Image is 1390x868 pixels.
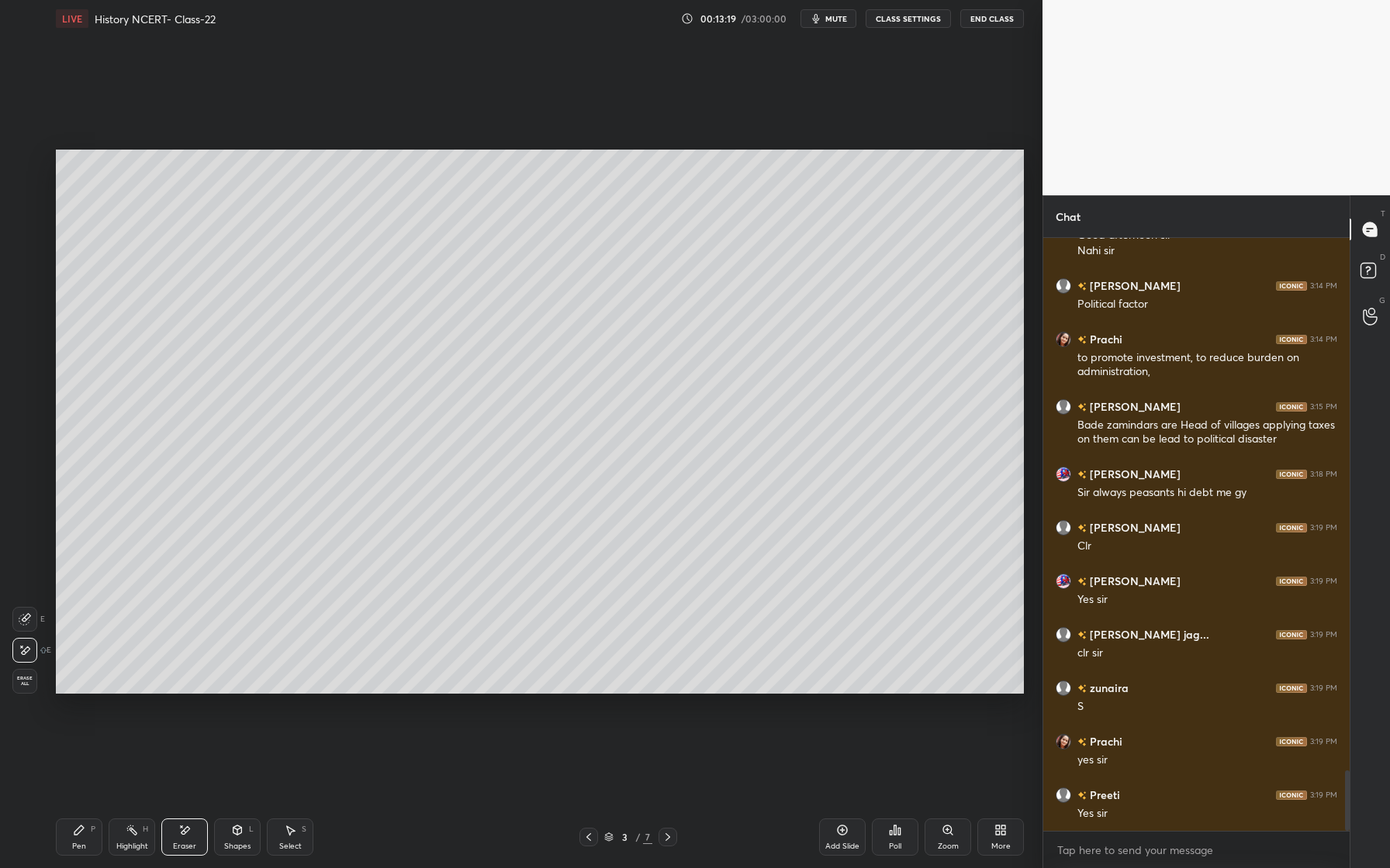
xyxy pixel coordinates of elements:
[1077,470,1087,479] img: no-rating-badge.077c3623.svg
[1077,753,1337,768] div: yes sir
[1077,631,1087,639] img: no-rating-badge.077c3623.svg
[1310,470,1337,479] div: 3:18 PM
[1077,243,1337,259] div: Nahi sir
[1276,737,1307,746] img: iconic-dark.1390631f.png
[91,825,95,833] div: P
[1077,282,1087,291] img: no-rating-badge.077c3623.svg
[12,607,45,632] div: E
[279,842,302,850] div: Select
[1077,350,1337,380] div: to promote investment, to reduce burden on administration,
[991,842,1011,850] div: More
[1077,738,1087,746] img: no-rating-badge.077c3623.svg
[224,842,251,850] div: Shapes
[1056,399,1071,415] img: default.png
[1077,418,1337,447] div: Bade zamindars are Head of villages applying taxes on them can be lead to political disaster
[825,842,859,850] div: Add Slide
[1276,402,1307,412] img: iconic-dark.1390631f.png
[56,9,88,28] div: LIVE
[1380,251,1385,263] p: D
[1310,737,1337,746] div: 3:19 PM
[825,13,847,24] span: mute
[1087,573,1181,589] h6: [PERSON_NAME]
[1276,281,1307,291] img: iconic-dark.1390631f.png
[1310,335,1337,344] div: 3:14 PM
[72,842,86,850] div: Pen
[1056,520,1071,536] img: default.png
[1056,332,1071,347] img: d489c4b7127b407f8a3e39f43be22fec.png
[1077,539,1337,554] div: Clr
[1077,524,1087,532] img: no-rating-badge.077c3623.svg
[143,825,148,833] div: H
[1077,684,1087,693] img: no-rating-badge.077c3623.svg
[1087,398,1181,415] h6: [PERSON_NAME]
[938,842,959,850] div: Zoom
[1077,577,1087,586] img: no-rating-badge.077c3623.svg
[1310,281,1337,291] div: 3:14 PM
[800,9,856,28] button: mute
[13,676,36,687] span: Erase all
[1276,630,1307,639] img: iconic-dark.1390631f.png
[249,825,254,833] div: L
[1077,806,1337,821] div: Yes sir
[617,832,632,842] div: 3
[1077,791,1087,800] img: no-rating-badge.077c3623.svg
[1310,790,1337,800] div: 3:19 PM
[1381,208,1385,219] p: T
[643,830,652,844] div: 7
[1056,627,1071,642] img: default.png
[889,842,901,850] div: Poll
[1043,196,1093,237] p: Chat
[1310,577,1337,586] div: 3:19 PM
[960,9,1024,28] button: End Class
[1077,336,1087,344] img: no-rating-badge.077c3623.svg
[1077,699,1337,715] div: S
[635,832,640,842] div: /
[95,12,216,26] h4: History NCERT- Class-22
[1276,335,1307,344] img: iconic-dark.1390631f.png
[1087,680,1129,696] h6: zunaira
[866,9,951,28] button: CLASS SETTINGS
[1276,790,1307,800] img: iconic-dark.1390631f.png
[1310,684,1337,693] div: 3:19 PM
[1056,680,1071,696] img: default.png
[1087,331,1122,347] h6: Prachi
[1087,466,1181,482] h6: [PERSON_NAME]
[173,842,196,850] div: Eraser
[1056,787,1071,803] img: default.png
[1043,238,1350,831] div: grid
[1087,787,1120,803] h6: Preeti
[1276,470,1307,479] img: iconic-dark.1390631f.png
[1310,523,1337,532] div: 3:19 PM
[1077,646,1337,661] div: clr sir
[1379,294,1385,306] p: G
[1087,626,1209,642] h6: [PERSON_NAME] jag...
[1056,573,1071,589] img: 3
[1077,297,1337,312] div: Political factor
[1276,577,1307,586] img: iconic-dark.1390631f.png
[1087,519,1181,536] h6: [PERSON_NAME]
[1056,278,1071,294] img: default.png
[1276,523,1307,532] img: iconic-dark.1390631f.png
[1310,402,1337,412] div: 3:15 PM
[1077,485,1337,501] div: Sir always peasants hi debt me gy
[12,638,51,663] div: E
[1087,733,1122,749] h6: Prachi
[1310,630,1337,639] div: 3:19 PM
[302,825,306,833] div: S
[1056,734,1071,749] img: d489c4b7127b407f8a3e39f43be22fec.png
[1077,592,1337,608] div: Yes sir
[1276,684,1307,693] img: iconic-dark.1390631f.png
[1056,467,1071,482] img: 3
[116,842,148,850] div: Highlight
[1077,403,1087,412] img: no-rating-badge.077c3623.svg
[1087,277,1181,294] h6: [PERSON_NAME]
